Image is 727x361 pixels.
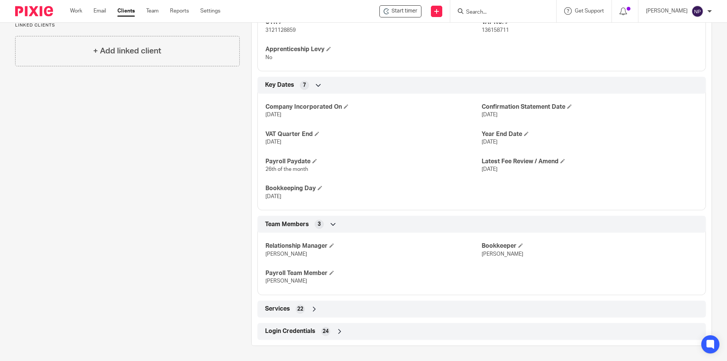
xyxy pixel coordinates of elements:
img: Pixie [15,6,53,16]
span: [PERSON_NAME] [265,278,307,284]
h4: Latest Fee Review / Amend [482,158,698,166]
span: 7 [303,81,306,89]
a: Email [94,7,106,15]
span: Services [265,305,290,313]
a: Settings [200,7,220,15]
h4: + Add linked client [93,45,161,57]
span: Key Dates [265,81,294,89]
a: Work [70,7,82,15]
span: [DATE] [482,167,498,172]
span: Start timer [392,7,417,15]
span: [DATE] [265,139,281,145]
h4: Apprenticeship Levy [265,45,482,53]
h4: Relationship Manager [265,242,482,250]
span: [DATE] [265,112,281,117]
h4: Year End Date [482,130,698,138]
span: 26th of the month [265,167,308,172]
span: Login Credentials [265,327,315,335]
h4: Bookkeeping Day [265,184,482,192]
span: 136158711 [482,28,509,33]
p: [PERSON_NAME] [646,7,688,15]
h4: Payroll Team Member [265,269,482,277]
span: No [265,55,272,60]
span: 3 [318,220,321,228]
span: [PERSON_NAME] [482,252,523,257]
span: 22 [297,305,303,313]
span: 3121128859 [265,28,296,33]
span: Get Support [575,8,604,14]
span: [DATE] [482,139,498,145]
span: [DATE] [482,112,498,117]
a: Clients [117,7,135,15]
span: [PERSON_NAME] [265,252,307,257]
span: Team Members [265,220,309,228]
h4: Payroll Paydate [265,158,482,166]
h4: Bookkeeper [482,242,698,250]
img: svg%3E [691,5,704,17]
h4: Company Incorporated On [265,103,482,111]
a: Reports [170,7,189,15]
p: Linked clients [15,22,240,28]
span: 24 [323,328,329,335]
input: Search [465,9,534,16]
div: Pervasid Limited [379,5,421,17]
h4: VAT Quarter End [265,130,482,138]
span: [DATE] [265,194,281,199]
a: Team [146,7,159,15]
h4: Confirmation Statement Date [482,103,698,111]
